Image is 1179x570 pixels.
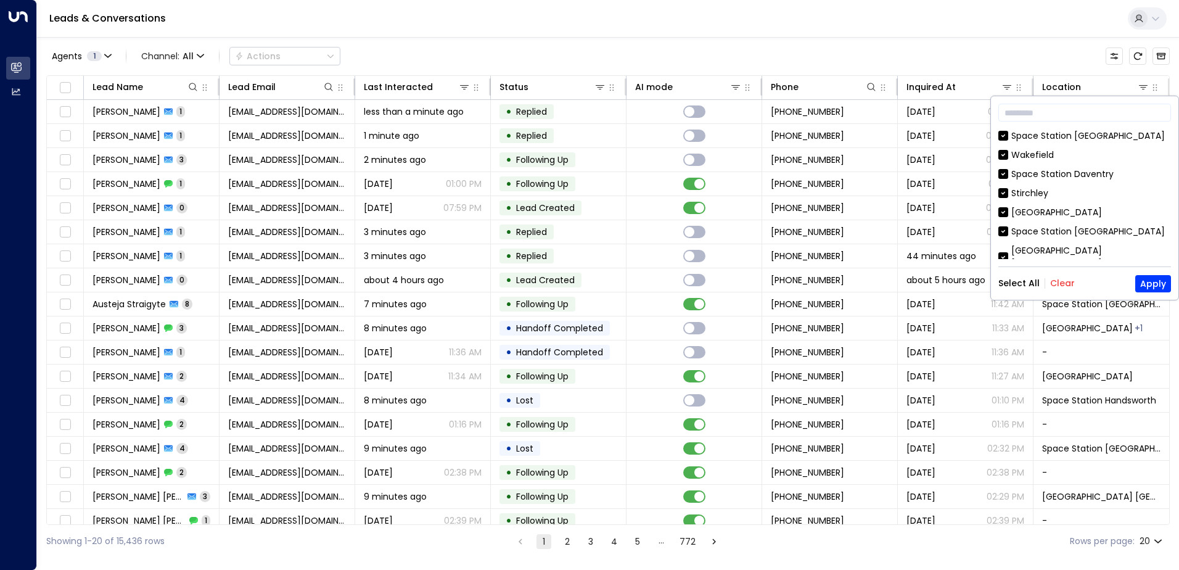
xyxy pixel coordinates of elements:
[771,490,844,503] span: +447849110740
[987,442,1024,455] p: 02:32 PM
[228,250,346,262] span: hifsahussain29@gmail.com
[57,249,73,264] span: Toggle select row
[46,535,165,548] div: Showing 1-20 of 15,436 rows
[92,346,160,358] span: Veronica Colley
[516,250,547,262] span: Replied
[364,202,393,214] span: Oct 06, 2025
[92,105,160,118] span: Hshehe Shhsheh
[176,106,185,117] span: 1
[516,154,569,166] span: Following Up
[516,298,569,310] span: Following Up
[771,154,844,166] span: +447404404512
[771,514,844,527] span: +447849110740
[92,442,160,455] span: Dillon Farrelly
[906,202,935,214] span: Oct 06, 2025
[1033,509,1169,532] td: -
[998,130,1171,142] div: Space Station [GEOGRAPHIC_DATA]
[516,514,569,527] span: Following Up
[57,345,73,360] span: Toggle select row
[1011,244,1171,270] div: [GEOGRAPHIC_DATA] [GEOGRAPHIC_DATA]
[506,221,512,242] div: •
[506,149,512,170] div: •
[92,274,160,286] span: Hifsa Hussain
[906,466,935,479] span: Oct 03, 2025
[1011,206,1102,219] div: [GEOGRAPHIC_DATA]
[57,104,73,120] span: Toggle select row
[771,370,844,382] span: +447903431695
[1042,80,1149,94] div: Location
[228,154,346,166] span: samanthadecos@gmail.com
[176,347,185,357] span: 1
[92,394,160,407] span: Rafa Khanom
[228,130,346,142] span: aaylihakhadija_xox@icloud.com
[235,51,281,62] div: Actions
[506,173,512,194] div: •
[176,226,185,237] span: 1
[92,226,160,238] span: Nazar Athambawa
[176,154,187,165] span: 3
[176,443,188,453] span: 4
[516,442,533,455] span: Lost
[1042,298,1161,310] span: Space Station Brentford
[228,202,346,214] span: samanthadecos@gmail.com
[52,52,82,60] span: Agents
[364,80,470,94] div: Last Interacted
[516,226,547,238] span: Replied
[449,418,482,431] p: 01:16 PM
[176,419,187,429] span: 2
[228,274,346,286] span: hifsahussain29@gmail.com
[57,297,73,312] span: Toggle select row
[499,80,606,94] div: Status
[998,206,1171,219] div: [GEOGRAPHIC_DATA]
[57,465,73,481] span: Toggle select row
[1033,341,1169,364] td: -
[536,534,551,549] button: page 1
[516,370,569,382] span: Following Up
[57,80,73,96] span: Toggle select all
[57,513,73,529] span: Toggle select row
[906,250,976,262] span: 44 minutes ago
[771,130,844,142] span: +447916177456
[516,178,569,190] span: Following Up
[1152,47,1170,65] button: Archived Leads
[516,466,569,479] span: Following Up
[992,394,1024,407] p: 01:10 PM
[1140,532,1165,550] div: 20
[506,101,512,122] div: •
[364,346,393,358] span: Yesterday
[229,47,340,65] button: Actions
[516,418,569,431] span: Following Up
[228,466,346,479] span: dillonfarrelly123@gmail.com
[228,370,346,382] span: verden32@hotmail.co.uk
[986,130,1024,142] p: 06:38 PM
[448,370,482,382] p: 11:34 AM
[677,534,698,549] button: Go to page 772
[1042,80,1081,94] div: Location
[46,47,116,65] button: Agents1
[364,418,393,431] span: Oct 07, 2025
[176,395,188,405] span: 4
[986,154,1024,166] p: 07:50 PM
[446,178,482,190] p: 01:00 PM
[906,442,935,455] span: Oct 01, 2025
[771,274,844,286] span: +447934207678
[57,176,73,192] span: Toggle select row
[906,346,935,358] span: Yesterday
[228,394,346,407] span: rafa_khanom@yahoo.co.uk
[998,244,1171,270] div: [GEOGRAPHIC_DATA] [GEOGRAPHIC_DATA]
[992,322,1024,334] p: 11:33 AM
[57,321,73,336] span: Toggle select row
[443,202,482,214] p: 07:59 PM
[228,322,346,334] span: verden32@hotmail.co.uk
[771,442,844,455] span: +447807232577
[998,149,1171,162] div: Wakefield
[364,370,393,382] span: Oct 09, 2025
[771,178,844,190] span: +447404404512
[1135,322,1143,334] div: Space Station Handsworth
[1042,442,1161,455] span: Space Station Garretts Green
[906,370,935,382] span: Oct 08, 2025
[506,270,512,291] div: •
[92,250,160,262] span: Hifsa Hussain
[176,323,187,333] span: 3
[506,438,512,459] div: •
